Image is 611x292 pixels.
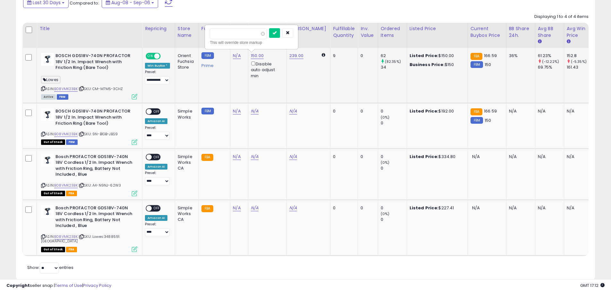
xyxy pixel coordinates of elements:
span: FBM [57,94,68,100]
div: $150.00 [410,53,463,59]
a: B08VMK23BK [54,131,78,137]
div: Simple Works CA [178,154,194,171]
div: 36% [509,53,530,59]
div: 61.23% [538,53,564,59]
span: Lowes [41,76,60,83]
span: N/A [472,154,480,160]
div: Fulfillable Quantity [333,25,355,39]
small: (82.35%) [385,59,401,64]
a: 150.00 [251,53,264,59]
small: FBM [471,117,483,124]
a: B08VMK23BK [54,234,78,239]
span: OFF [152,205,162,211]
div: Prime [201,61,225,68]
div: 0 [361,53,373,59]
div: 0 [361,205,373,211]
span: 150 [485,62,491,68]
div: N/A [509,154,530,160]
a: N/A [251,108,259,114]
a: N/A [251,154,259,160]
span: 166.59 [484,53,497,59]
a: N/A [289,205,297,211]
a: N/A [233,53,241,59]
div: Simple Works [178,108,194,120]
div: N/A [567,154,588,160]
div: Listed Price [410,25,465,32]
span: All listings that are currently out of stock and unavailable for purchase on Amazon [41,191,65,196]
span: Show: entries [27,264,73,271]
span: 2025-10-7 17:12 GMT [580,282,605,288]
b: Bosch PROFACTOR GDS18V-740N 18V Cordless 1/2 In. Impact Wrench with Friction Ring, Battery Not In... [55,205,133,230]
div: Disable auto adjust min [251,60,282,79]
small: FBM [201,52,214,59]
b: Business Price: [410,62,445,68]
span: | SKU: A4-N9NJ-62W3 [79,183,121,188]
div: BB Share 24h. [509,25,532,39]
div: ASIN: [41,53,137,99]
div: 0 [381,154,407,160]
div: Fulfillment [201,25,227,32]
div: 0 [361,108,373,114]
div: 62 [381,53,407,59]
div: Avg Win Price [567,25,590,39]
div: N/A [538,154,559,160]
div: Simple Works CA [178,205,194,223]
span: All listings that are currently out of stock and unavailable for purchase on Amazon [41,139,65,145]
div: 0 [381,108,407,114]
span: | SKU: CM-M7M5-3CHZ [79,86,123,91]
div: 0 [361,154,373,160]
div: Preset: [145,70,170,84]
b: BOSCH GDS18V-740N PROFACTOR 18V 1/2 In. Impact Wrench with Friction Ring (Bare Tool) [55,108,133,128]
div: N/A [509,205,530,211]
div: Amazon AI [145,118,167,124]
div: Repricing [145,25,172,32]
div: N/A [538,205,559,211]
div: Preset: [145,222,170,237]
div: N/A [567,205,588,211]
div: Ordered Items [381,25,404,39]
div: 0 [381,165,407,171]
a: B08VMK23BK [54,86,78,92]
div: Preset: [145,126,170,140]
b: Bosch PROFACTOR GDS18V-740N 18V Cordless 1/2 In. Impact Wrench with Friction Ring, Battery Not In... [55,154,133,179]
b: Listed Price: [410,205,439,211]
small: (-5.35%) [571,59,587,64]
div: $150 [410,62,463,68]
div: N/A [567,108,588,114]
b: BOSCH GDS18V-740N PROFACTOR 18V 1/2 In. Impact Wrench with Friction Ring (Bare Tool) [55,53,133,72]
a: Terms of Use [55,282,82,288]
a: N/A [233,205,241,211]
b: Listed Price: [410,154,439,160]
small: FBM [201,108,214,114]
div: 9 [333,53,353,59]
div: Amazon AI [145,164,167,170]
span: | SKU: 9N-B1GB-JBS9 [79,131,118,137]
div: ASIN: [41,108,137,144]
div: Store Name [178,25,196,39]
small: FBA [471,53,482,60]
div: 0 [381,205,407,211]
a: B08VMK23BK [54,183,78,188]
div: 152.8 [567,53,593,59]
div: 0 [333,154,353,160]
div: 34 [381,64,407,70]
div: 0 [333,205,353,211]
div: $334.80 [410,154,463,160]
div: 0 [381,120,407,126]
img: 31zSDhFml5L._SL40_.jpg [41,205,54,218]
div: Amazon AI [145,215,167,221]
div: Displaying 1 to 4 of 4 items [534,14,589,20]
a: 239.00 [289,53,303,59]
span: OFF [152,154,162,160]
small: FBM [471,61,483,68]
small: Avg BB Share. [538,39,542,45]
small: (0%) [381,211,390,216]
a: N/A [233,154,241,160]
span: FBA [66,191,77,196]
strong: Copyright [6,282,30,288]
span: N/A [472,205,480,211]
div: Preset: [145,171,170,185]
span: OFF [152,109,162,114]
a: N/A [233,108,241,114]
span: FBA [66,247,77,252]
